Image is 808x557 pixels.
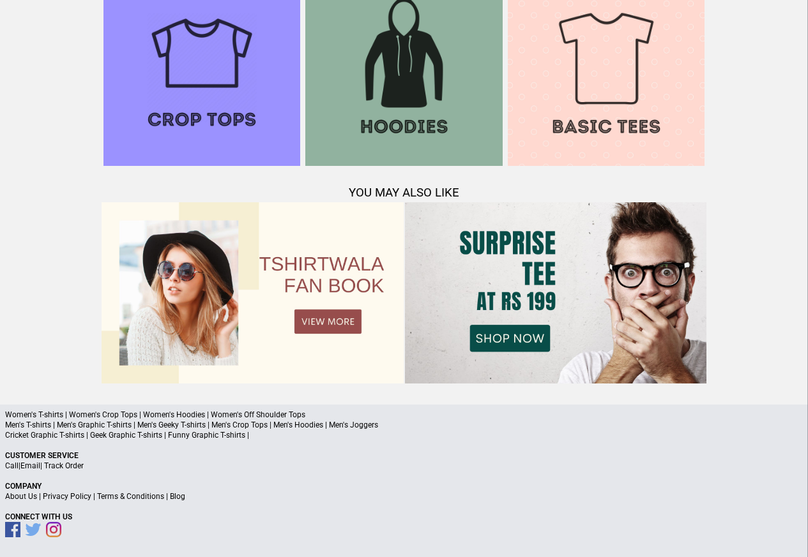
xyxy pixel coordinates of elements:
[5,512,803,522] p: Connect With Us
[43,492,91,501] a: Privacy Policy
[170,492,185,501] a: Blog
[5,481,803,491] p: Company
[349,186,459,200] span: YOU MAY ALSO LIKE
[5,430,803,440] p: Cricket Graphic T-shirts | Geek Graphic T-shirts | Funny Graphic T-shirts |
[5,410,803,420] p: Women's T-shirts | Women's Crop Tops | Women's Hoodies | Women's Off Shoulder Tops
[5,461,19,470] a: Call
[5,492,37,501] a: About Us
[97,492,164,501] a: Terms & Conditions
[5,461,803,471] p: | |
[5,491,803,501] p: | | |
[5,420,803,430] p: Men's T-shirts | Men's Graphic T-shirts | Men's Geeky T-shirts | Men's Crop Tops | Men's Hoodies ...
[5,450,803,461] p: Customer Service
[20,461,40,470] a: Email
[44,461,84,470] a: Track Order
